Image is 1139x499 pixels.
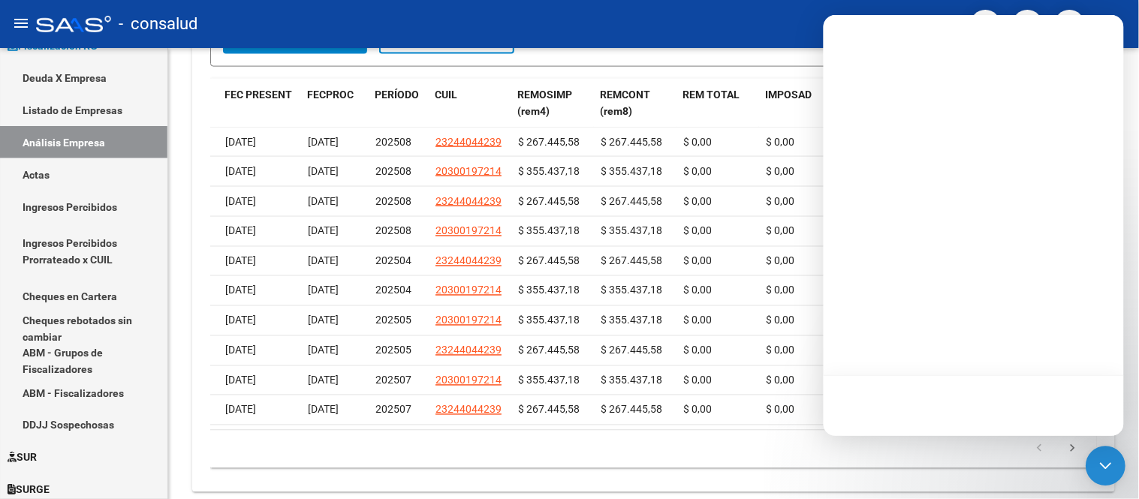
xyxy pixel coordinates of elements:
datatable-header-cell: REM TOTAL [676,79,759,128]
span: 202508 [375,225,411,237]
span: SURGE [8,482,50,498]
span: 23244044239 [435,344,502,356]
span: PERÍODO [375,89,419,101]
span: 20300197214 [435,284,502,296]
span: $ 0,00 [766,404,794,416]
span: [DATE] [225,165,256,177]
span: 202505 [375,314,411,326]
a: go to next page [1059,441,1087,458]
span: $ 267.445,58 [601,255,662,267]
span: $ 355.437,18 [518,284,580,296]
span: [DATE] [308,225,339,237]
span: $ 267.445,58 [601,404,662,416]
span: $ 267.445,58 [601,195,662,207]
span: 202507 [375,374,411,386]
datatable-header-cell: IMPOSAD [759,79,842,128]
span: $ 355.437,18 [601,284,662,296]
a: go to previous page [1026,441,1054,458]
span: SUR [8,449,37,466]
span: $ 0,00 [766,195,794,207]
span: $ 355.437,18 [601,165,662,177]
span: 23244044239 [435,404,502,416]
span: $ 267.445,58 [518,136,580,148]
span: $ 267.445,58 [518,404,580,416]
span: $ 267.445,58 [518,195,580,207]
datatable-header-cell: FEC PRESENT [218,79,301,128]
span: $ 0,00 [766,165,794,177]
span: $ 0,00 [683,136,712,148]
span: $ 355.437,18 [601,374,662,386]
span: $ 267.445,58 [601,136,662,148]
span: 20300197214 [435,374,502,386]
datatable-header-cell: PERÍODO [369,79,429,128]
span: [DATE] [225,284,256,296]
span: 202508 [375,165,411,177]
datatable-header-cell: REMOSIMP (rem4) [511,79,594,128]
span: REMCONT (rem8) [600,89,650,118]
span: [DATE] [308,195,339,207]
span: CUIL [435,89,457,101]
mat-icon: person [1109,14,1127,32]
span: [DATE] [308,344,339,356]
span: 20300197214 [435,314,502,326]
span: [DATE] [225,344,256,356]
span: [DATE] [308,404,339,416]
span: FEC PRESENT [224,89,292,101]
span: [DATE] [225,225,256,237]
span: [DATE] [225,136,256,148]
span: REMOSIMP (rem4) [517,89,572,118]
span: $ 0,00 [683,314,712,326]
span: 202504 [375,284,411,296]
div: Open Intercom Messenger [1086,446,1126,486]
span: 23244044239 [435,255,502,267]
datatable-header-cell: FECPROC [301,79,369,128]
span: 20300197214 [435,165,502,177]
span: [DATE] [308,314,339,326]
span: [DATE] [225,314,256,326]
span: 202505 [375,344,411,356]
span: $ 355.437,18 [601,225,662,237]
span: $ 0,00 [683,404,712,416]
span: $ 0,00 [683,195,712,207]
span: [DATE] [225,404,256,416]
span: REM TOTAL [682,89,740,101]
span: $ 0,00 [766,255,794,267]
span: [DATE] [308,374,339,386]
span: FECPROC [307,89,354,101]
datatable-header-cell: CUIL [429,79,511,128]
span: $ 0,00 [766,225,794,237]
span: $ 0,00 [683,165,712,177]
span: [DATE] [225,195,256,207]
span: IMPOSAD [765,89,812,101]
span: $ 0,00 [683,225,712,237]
span: $ 0,00 [766,314,794,326]
span: $ 0,00 [766,344,794,356]
span: [DATE] [308,165,339,177]
span: 202508 [375,136,411,148]
span: 23244044239 [435,195,502,207]
span: $ 0,00 [683,344,712,356]
span: $ 355.437,18 [518,225,580,237]
span: [DATE] [308,255,339,267]
span: [DATE] [225,255,256,267]
span: $ 0,00 [683,374,712,386]
span: 23244044239 [435,136,502,148]
span: $ 267.445,58 [601,344,662,356]
span: $ 0,00 [766,284,794,296]
mat-icon: menu [12,14,30,32]
span: 202508 [375,195,411,207]
span: [DATE] [308,136,339,148]
span: $ 355.437,18 [518,165,580,177]
span: 202507 [375,404,411,416]
span: $ 355.437,18 [518,314,580,326]
span: $ 0,00 [683,255,712,267]
span: $ 0,00 [683,284,712,296]
span: $ 267.445,58 [518,344,580,356]
span: $ 355.437,18 [518,374,580,386]
span: 202504 [375,255,411,267]
span: 20300197214 [435,225,502,237]
datatable-header-cell: REMCONT (rem8) [594,79,676,128]
span: $ 355.437,18 [601,314,662,326]
span: [DATE] [308,284,339,296]
span: $ 0,00 [766,374,794,386]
